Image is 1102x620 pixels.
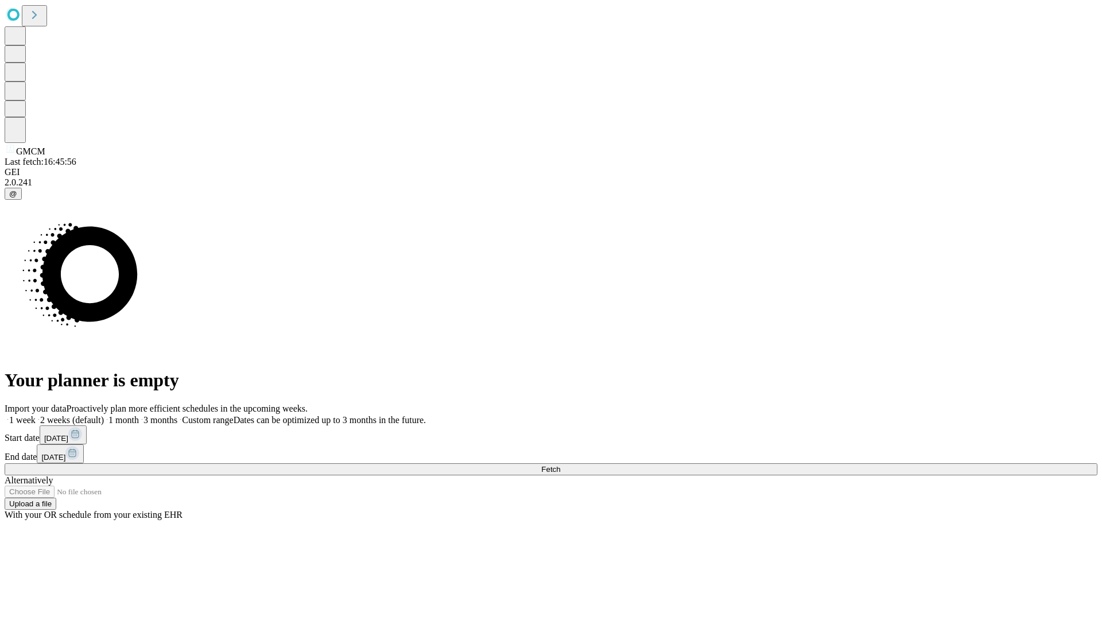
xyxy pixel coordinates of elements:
[5,157,76,166] span: Last fetch: 16:45:56
[37,444,84,463] button: [DATE]
[44,434,68,443] span: [DATE]
[40,425,87,444] button: [DATE]
[108,415,139,425] span: 1 month
[143,415,177,425] span: 3 months
[5,475,53,485] span: Alternatively
[234,415,426,425] span: Dates can be optimized up to 3 months in the future.
[5,510,183,520] span: With your OR schedule from your existing EHR
[9,415,36,425] span: 1 week
[5,444,1097,463] div: End date
[5,188,22,200] button: @
[67,404,308,413] span: Proactively plan more efficient schedules in the upcoming weeks.
[40,415,104,425] span: 2 weeks (default)
[16,146,45,156] span: GMCM
[5,177,1097,188] div: 2.0.241
[541,465,560,474] span: Fetch
[182,415,233,425] span: Custom range
[5,404,67,413] span: Import your data
[41,453,65,462] span: [DATE]
[5,498,56,510] button: Upload a file
[5,167,1097,177] div: GEI
[5,370,1097,391] h1: Your planner is empty
[5,425,1097,444] div: Start date
[5,463,1097,475] button: Fetch
[9,189,17,198] span: @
